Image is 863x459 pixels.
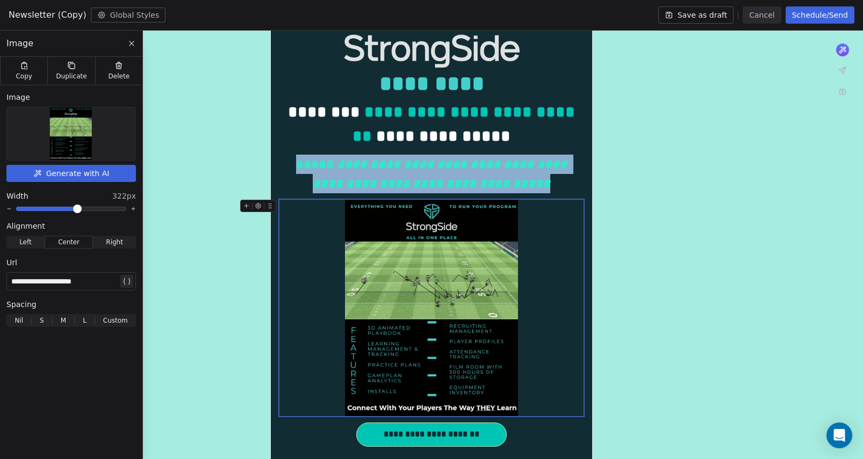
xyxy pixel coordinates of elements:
[50,107,92,160] img: Selected image
[40,316,44,325] span: S
[6,92,30,103] span: Image
[658,6,734,24] button: Save as draft
[6,37,33,50] span: Image
[56,72,87,81] span: Duplicate
[786,6,854,24] button: Schedule/Send
[16,72,32,81] span: Copy
[19,237,32,247] span: Left
[6,299,37,310] span: Spacing
[9,9,87,21] span: Newsletter (Copy)
[83,316,87,325] span: L
[6,165,136,182] button: Generate with AI
[112,191,136,201] span: 322px
[743,6,781,24] button: Cancel
[106,237,123,247] span: Right
[6,221,45,231] span: Alignment
[6,191,28,201] span: Width
[109,72,130,81] span: Delete
[6,257,17,268] span: Url
[61,316,66,325] span: M
[15,316,23,325] span: Nil
[103,316,128,325] span: Custom
[91,8,166,23] button: Global Styles
[826,422,852,448] div: Open Intercom Messenger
